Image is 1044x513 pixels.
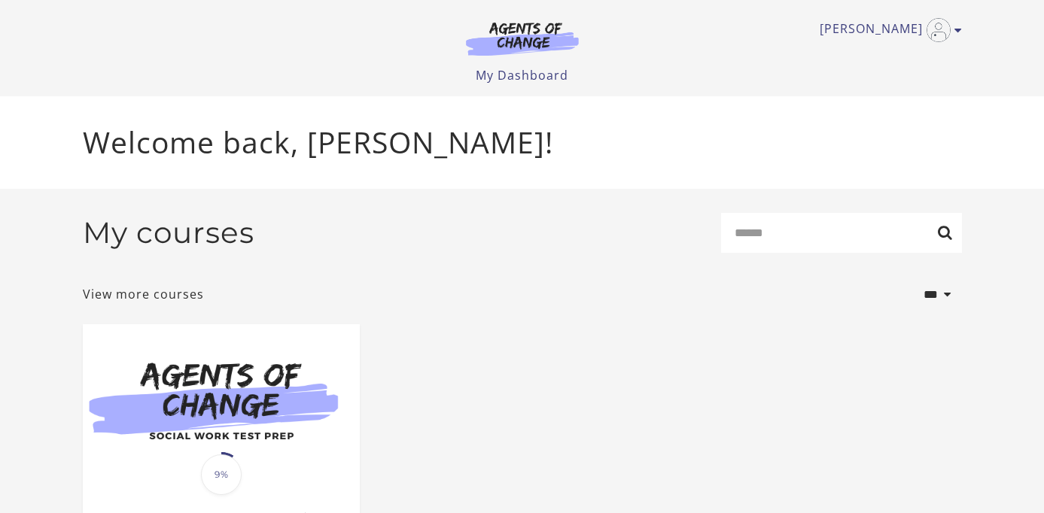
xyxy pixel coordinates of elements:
[83,120,962,165] p: Welcome back, [PERSON_NAME]!
[201,454,242,495] span: 9%
[83,215,254,250] h2: My courses
[83,285,204,303] a: View more courses
[450,21,595,56] img: Agents of Change Logo
[820,18,954,42] a: Toggle menu
[476,67,568,83] a: My Dashboard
